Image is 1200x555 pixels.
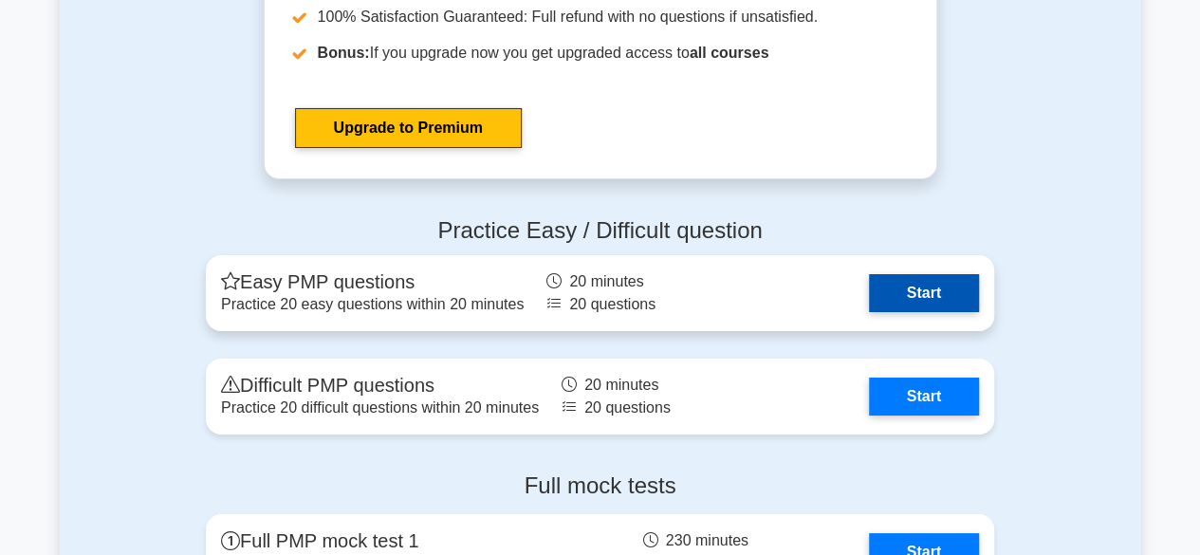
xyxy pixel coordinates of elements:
[206,472,994,500] h4: Full mock tests
[869,378,979,416] a: Start
[295,108,522,148] a: Upgrade to Premium
[206,217,994,245] h4: Practice Easy / Difficult question
[869,274,979,312] a: Start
